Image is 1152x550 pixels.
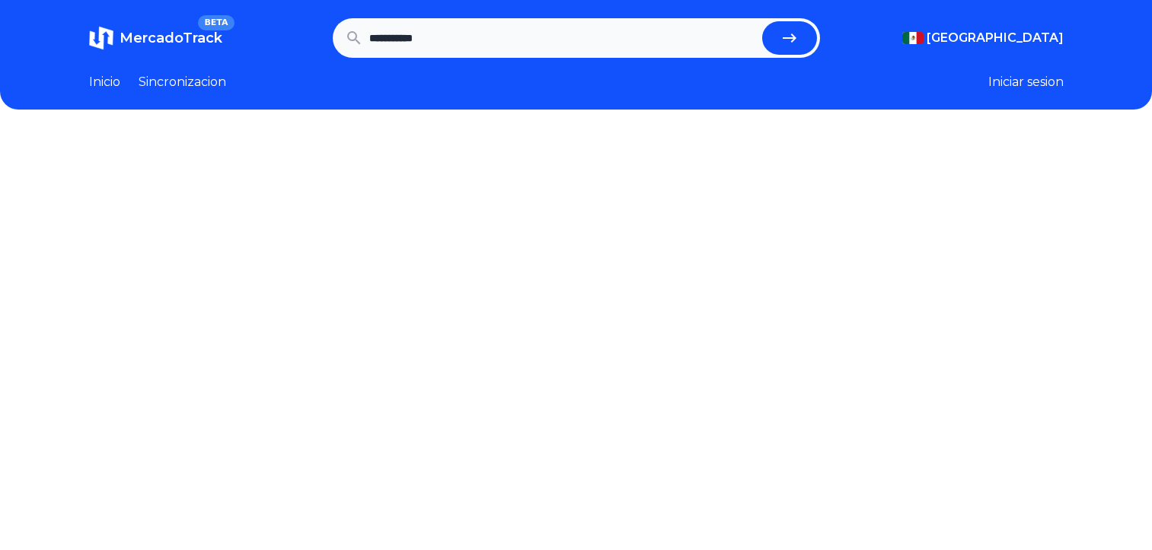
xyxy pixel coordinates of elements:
[902,29,1064,47] button: [GEOGRAPHIC_DATA]
[89,26,113,50] img: MercadoTrack
[902,32,924,44] img: Mexico
[198,15,234,30] span: BETA
[988,73,1064,91] button: Iniciar sesion
[89,73,120,91] a: Inicio
[927,29,1064,47] span: [GEOGRAPHIC_DATA]
[120,30,222,46] span: MercadoTrack
[139,73,226,91] a: Sincronizacion
[89,26,222,50] a: MercadoTrackBETA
